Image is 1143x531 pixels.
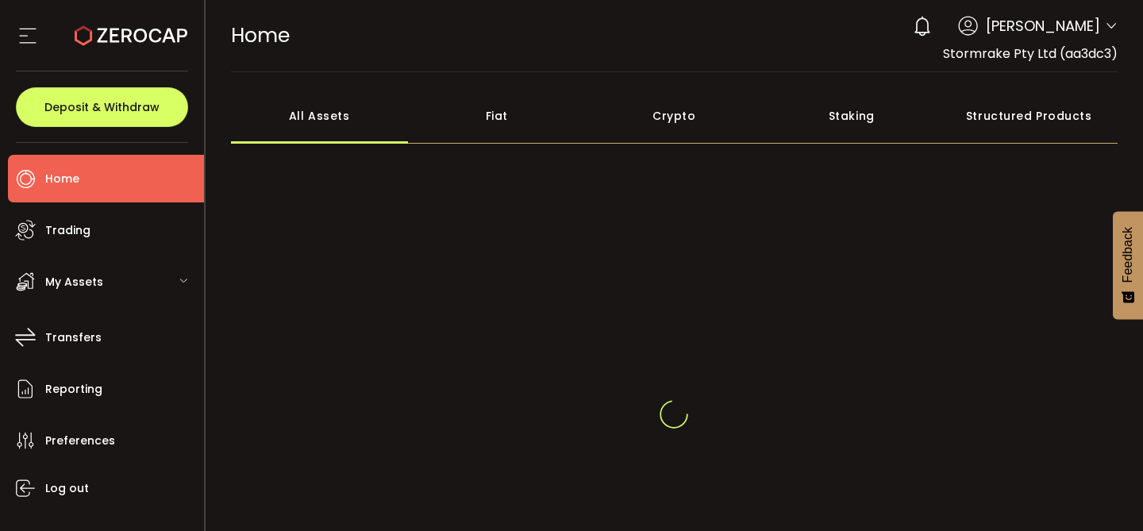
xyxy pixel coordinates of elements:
span: Reporting [45,378,102,401]
span: Stormrake Pty Ltd (aa3dc3) [943,44,1118,63]
span: Deposit & Withdraw [44,102,160,113]
span: Transfers [45,326,102,349]
span: Trading [45,219,90,242]
button: Feedback - Show survey [1113,211,1143,319]
span: Log out [45,477,89,500]
div: Structured Products [941,88,1118,144]
span: Feedback [1121,227,1135,283]
span: [PERSON_NAME] [986,15,1100,37]
div: All Assets [231,88,409,144]
div: Crypto [586,88,764,144]
span: Home [231,21,290,49]
span: Preferences [45,429,115,452]
span: Home [45,167,79,190]
button: Deposit & Withdraw [16,87,188,127]
div: Fiat [408,88,586,144]
div: Staking [763,88,941,144]
span: My Assets [45,271,103,294]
